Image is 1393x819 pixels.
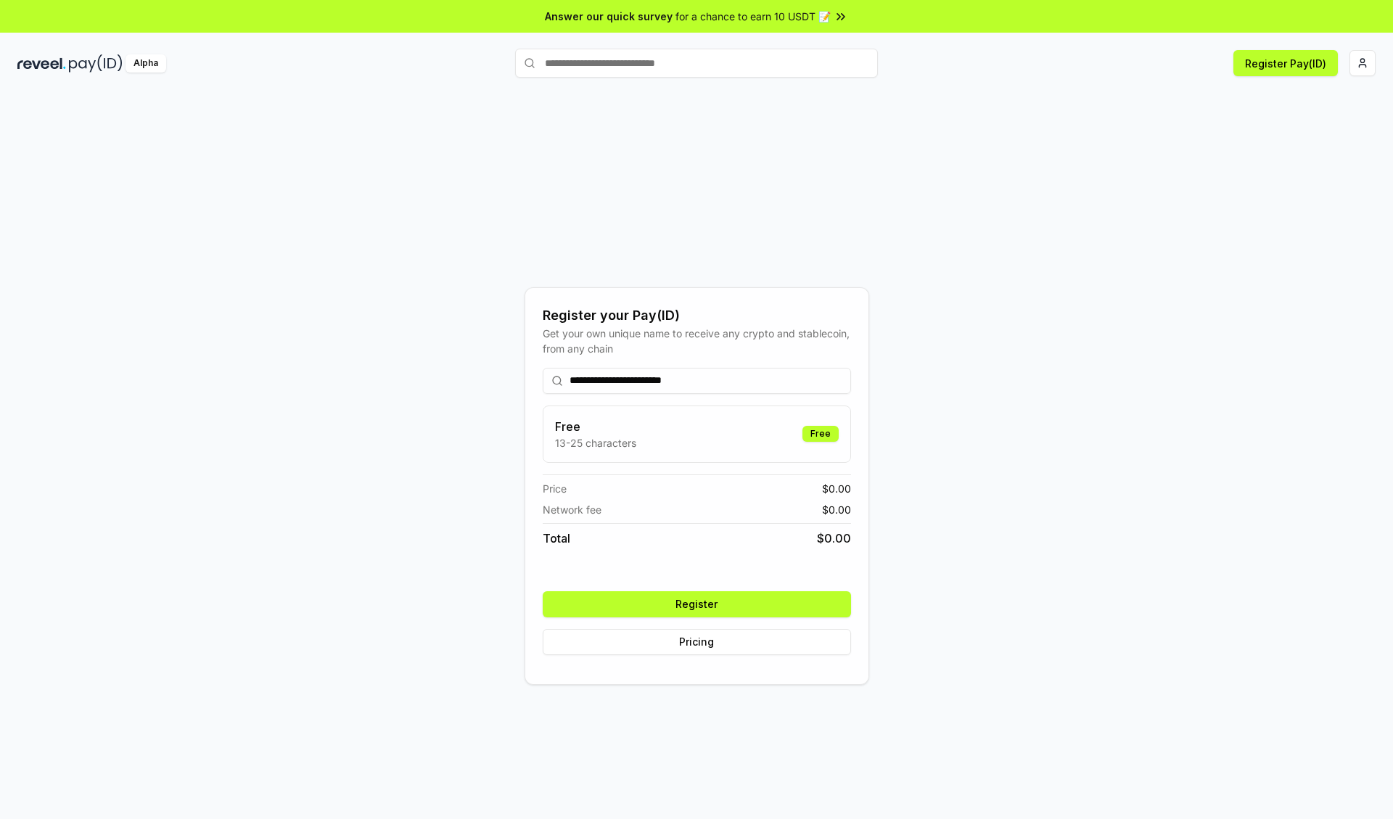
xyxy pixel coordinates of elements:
[555,418,636,435] h3: Free
[802,426,839,442] div: Free
[543,481,567,496] span: Price
[543,629,851,655] button: Pricing
[543,326,851,356] div: Get your own unique name to receive any crypto and stablecoin, from any chain
[1233,50,1338,76] button: Register Pay(ID)
[545,9,673,24] span: Answer our quick survey
[126,54,166,73] div: Alpha
[69,54,123,73] img: pay_id
[817,530,851,547] span: $ 0.00
[543,591,851,617] button: Register
[822,481,851,496] span: $ 0.00
[17,54,66,73] img: reveel_dark
[675,9,831,24] span: for a chance to earn 10 USDT 📝
[543,530,570,547] span: Total
[555,435,636,450] p: 13-25 characters
[543,502,601,517] span: Network fee
[822,502,851,517] span: $ 0.00
[543,305,851,326] div: Register your Pay(ID)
